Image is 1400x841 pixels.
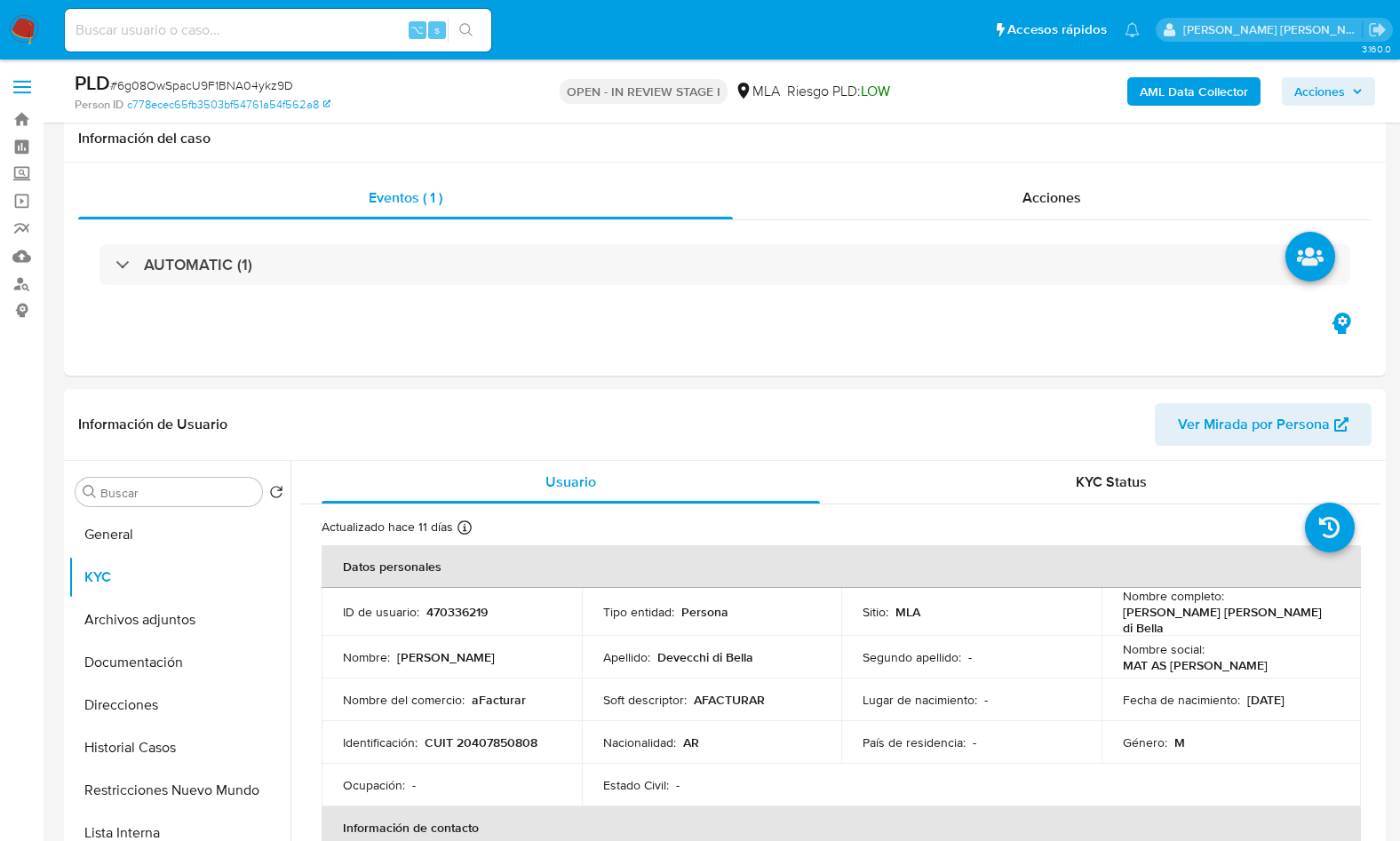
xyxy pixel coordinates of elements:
p: Ocupación : [343,777,405,793]
p: - [412,777,416,793]
span: s [434,21,440,38]
b: Person ID [75,97,123,113]
button: KYC [68,556,290,599]
input: Buscar usuario o caso... [65,19,491,42]
p: Género : [1123,734,1167,750]
button: Direcciones [68,684,290,726]
span: Riesgo PLD: [787,82,890,101]
p: AR [683,734,699,750]
p: Persona [681,604,728,620]
p: Segundo apellido : [863,649,961,665]
p: [DATE] [1247,692,1285,708]
p: [PERSON_NAME] [397,649,495,665]
p: Nombre completo : [1123,588,1224,604]
span: KYC Status [1076,472,1147,492]
span: LOW [861,81,890,101]
a: Salir [1368,20,1387,39]
h3: AUTOMATIC (1) [144,255,252,274]
span: # 6g08OwSpacU9F1BNA04ykz9D [110,76,293,94]
p: Fecha de nacimiento : [1123,692,1240,708]
p: - [973,734,976,750]
th: Datos personales [322,545,1361,588]
button: General [68,513,290,556]
p: aFacturar [472,692,526,708]
p: Identificación : [343,734,418,750]
button: Archivos adjuntos [68,599,290,641]
p: MLA [895,604,920,620]
p: - [984,692,988,708]
button: Ver Mirada por Persona [1155,403,1372,446]
button: Volver al orden por defecto [269,485,283,504]
p: Devecchi di Bella [657,649,753,665]
p: Estado Civil : [603,777,669,793]
h1: Información del caso [78,130,1372,147]
p: - [968,649,972,665]
a: c778ecec65fb3503bf54761a54f562a8 [127,97,330,113]
span: Usuario [545,472,596,492]
p: MAT AS [PERSON_NAME] [1123,657,1268,673]
p: ID de usuario : [343,604,419,620]
b: PLD [75,68,110,97]
p: AFACTURAR [694,692,765,708]
button: Restricciones Nuevo Mundo [68,769,290,812]
p: País de residencia : [863,734,966,750]
p: OPEN - IN REVIEW STAGE I [560,79,728,104]
span: Acciones [1022,187,1081,208]
span: Eventos ( 1 ) [369,187,442,208]
button: Acciones [1282,77,1375,106]
p: jian.marin@mercadolibre.com [1183,21,1363,38]
p: Tipo entidad : [603,604,674,620]
p: Nombre social : [1123,641,1205,657]
button: search-icon [448,18,484,43]
div: AUTOMATIC (1) [99,244,1350,285]
button: AML Data Collector [1127,77,1261,106]
p: Nacionalidad : [603,734,676,750]
span: ⌥ [410,21,424,38]
div: MLA [735,82,780,101]
input: Buscar [100,485,255,501]
p: - [676,777,680,793]
span: Acciones [1294,77,1345,106]
p: Nombre : [343,649,390,665]
p: Lugar de nacimiento : [863,692,977,708]
p: CUIT 20407850808 [425,734,537,750]
p: Soft descriptor : [603,692,687,708]
button: Documentación [68,641,290,684]
p: 470336219 [426,604,488,620]
p: Sitio : [863,604,888,620]
p: Nombre del comercio : [343,692,465,708]
h1: Información de Usuario [78,416,227,433]
p: Apellido : [603,649,650,665]
p: M [1174,734,1185,750]
b: AML Data Collector [1140,77,1248,106]
span: Ver Mirada por Persona [1178,403,1330,446]
button: Historial Casos [68,726,290,769]
p: Actualizado hace 11 días [322,519,453,536]
span: Accesos rápidos [1007,20,1107,39]
button: Buscar [83,485,97,499]
a: Notificaciones [1125,22,1140,37]
p: [PERSON_NAME] [PERSON_NAME] di Bella [1123,604,1333,636]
